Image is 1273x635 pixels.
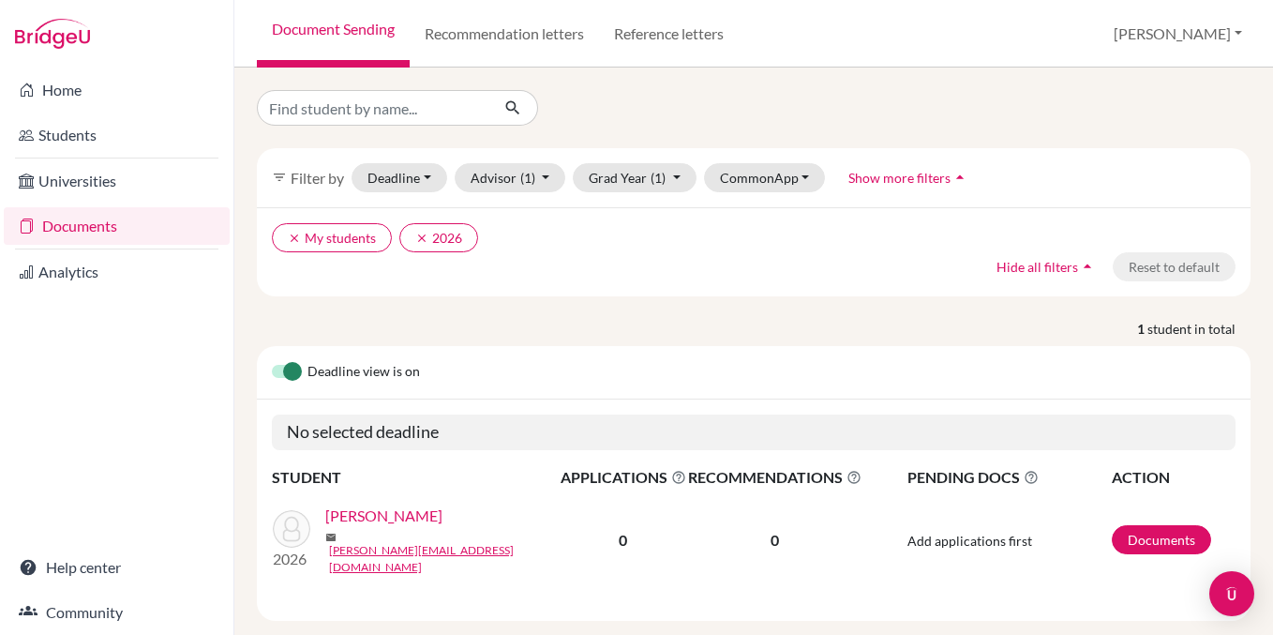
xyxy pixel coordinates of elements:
[272,223,392,252] button: clearMy students
[1078,257,1097,276] i: arrow_drop_up
[619,531,627,549] b: 0
[688,529,861,552] p: 0
[1209,571,1254,616] div: Open Intercom Messenger
[272,170,287,185] i: filter_list
[996,259,1078,275] span: Hide all filters
[4,207,230,245] a: Documents
[288,232,301,245] i: clear
[273,548,310,570] p: 2026
[573,163,696,192] button: Grad Year(1)
[1147,319,1251,339] span: student in total
[651,170,666,186] span: (1)
[325,532,337,543] span: mail
[455,163,566,192] button: Advisor(1)
[4,162,230,200] a: Universities
[1112,525,1211,554] a: Documents
[981,252,1113,281] button: Hide all filtersarrow_drop_up
[951,168,969,187] i: arrow_drop_up
[257,90,489,126] input: Find student by name...
[4,71,230,109] a: Home
[688,466,861,489] span: RECOMMENDATIONS
[1111,465,1236,490] th: ACTION
[848,170,951,186] span: Show more filters
[520,170,535,186] span: (1)
[329,542,573,576] a: [PERSON_NAME][EMAIL_ADDRESS][DOMAIN_NAME]
[832,163,985,192] button: Show more filtersarrow_drop_up
[4,594,230,631] a: Community
[1113,252,1236,281] button: Reset to default
[307,361,420,384] span: Deadline view is on
[273,510,310,548] img: Shaw, Aubri
[4,549,230,586] a: Help center
[561,466,686,489] span: APPLICATIONS
[291,169,344,187] span: Filter by
[399,223,478,252] button: clear2026
[415,232,428,245] i: clear
[1105,16,1251,52] button: [PERSON_NAME]
[325,505,442,527] a: [PERSON_NAME]
[4,253,230,291] a: Analytics
[352,163,447,192] button: Deadline
[704,163,826,192] button: CommonApp
[272,415,1236,450] h5: No selected deadline
[1137,319,1147,339] strong: 1
[907,466,1110,489] span: PENDING DOCS
[15,19,90,49] img: Bridge-U
[272,465,560,490] th: STUDENT
[4,116,230,154] a: Students
[907,533,1032,549] span: Add applications first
